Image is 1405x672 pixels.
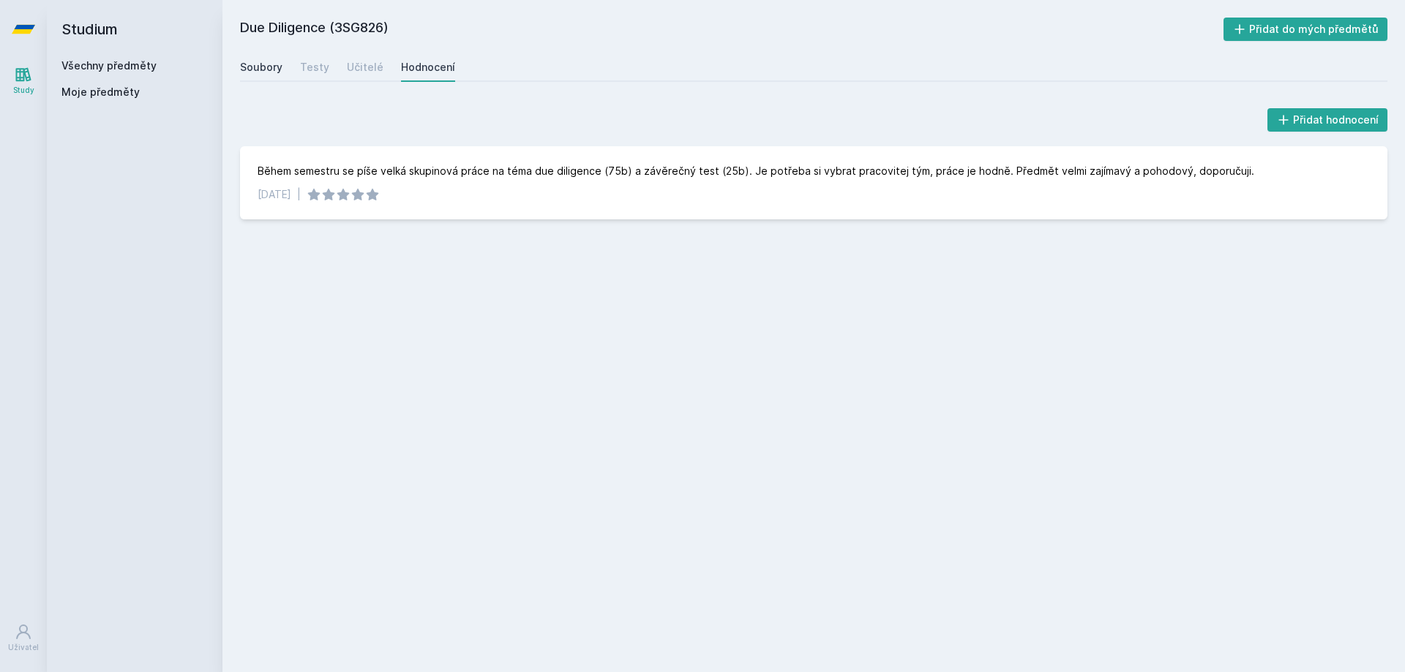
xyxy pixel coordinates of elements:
button: Přidat do mých předmětů [1224,18,1388,41]
a: Soubory [240,53,282,82]
div: Hodnocení [401,60,455,75]
a: Uživatel [3,616,44,660]
div: | [297,187,301,202]
div: Uživatel [8,642,39,653]
div: Soubory [240,60,282,75]
div: Učitelé [347,60,383,75]
button: Přidat hodnocení [1267,108,1388,132]
h2: Due Diligence (3SG826) [240,18,1224,41]
a: Hodnocení [401,53,455,82]
a: Study [3,58,44,103]
a: Testy [300,53,329,82]
a: Všechny předměty [61,59,157,72]
span: Moje předměty [61,85,140,99]
div: Testy [300,60,329,75]
div: Během semestru se píše velká skupinová práce na téma due diligence (75b) a závěrečný test (25b). ... [258,164,1254,178]
div: Study [13,85,34,96]
a: Učitelé [347,53,383,82]
div: [DATE] [258,187,291,202]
